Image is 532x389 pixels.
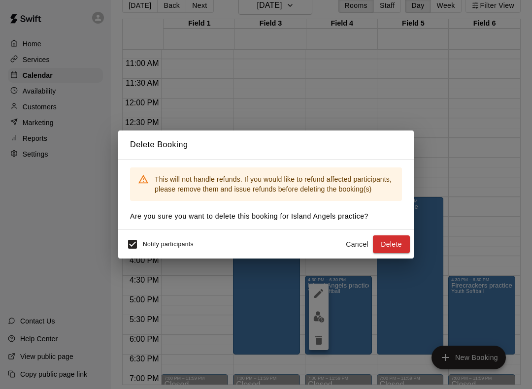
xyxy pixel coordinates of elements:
button: Cancel [341,235,373,254]
span: Notify participants [143,241,194,248]
button: Delete [373,235,410,254]
div: This will not handle refunds. If you would like to refund affected participants, please remove th... [155,170,394,198]
p: Are you sure you want to delete this booking for Island Angels practice ? [130,211,402,222]
h2: Delete Booking [118,130,414,159]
